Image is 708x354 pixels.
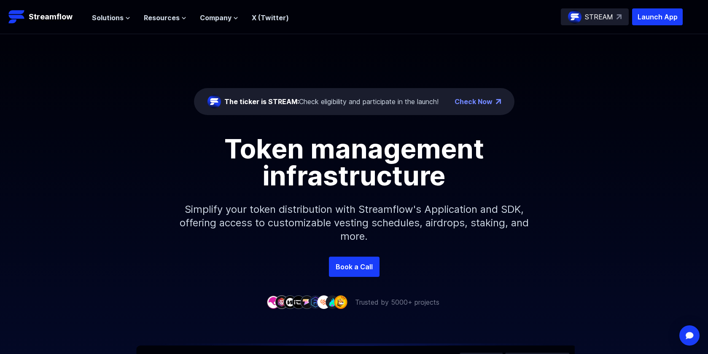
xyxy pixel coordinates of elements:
a: Book a Call [329,257,380,277]
span: Company [200,13,232,23]
img: company-1 [267,295,280,308]
p: Trusted by 5000+ projects [355,297,439,307]
div: Check eligibility and participate in the launch! [224,97,439,107]
button: Solutions [92,13,130,23]
span: The ticker is STREAM: [224,97,299,106]
img: company-4 [292,295,305,308]
img: top-right-arrow.svg [616,14,622,19]
img: streamflow-logo-circle.png [207,95,221,108]
img: streamflow-logo-circle.png [568,10,581,24]
span: Solutions [92,13,124,23]
img: company-3 [283,295,297,308]
img: top-right-arrow.png [496,99,501,104]
div: Open Intercom Messenger [679,325,700,346]
img: company-8 [326,295,339,308]
img: company-9 [334,295,347,308]
img: company-5 [300,295,314,308]
a: Streamflow [8,8,83,25]
a: X (Twitter) [252,13,289,22]
h1: Token management infrastructure [164,135,544,189]
a: STREAM [561,8,629,25]
img: company-7 [317,295,331,308]
p: STREAM [585,12,613,22]
button: Resources [144,13,186,23]
button: Company [200,13,238,23]
button: Launch App [632,8,683,25]
img: Streamflow Logo [8,8,25,25]
p: Streamflow [29,11,73,23]
img: company-6 [309,295,322,308]
a: Check Now [455,97,493,107]
img: company-2 [275,295,288,308]
span: Resources [144,13,180,23]
p: Simplify your token distribution with Streamflow's Application and SDK, offering access to custom... [173,189,536,257]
